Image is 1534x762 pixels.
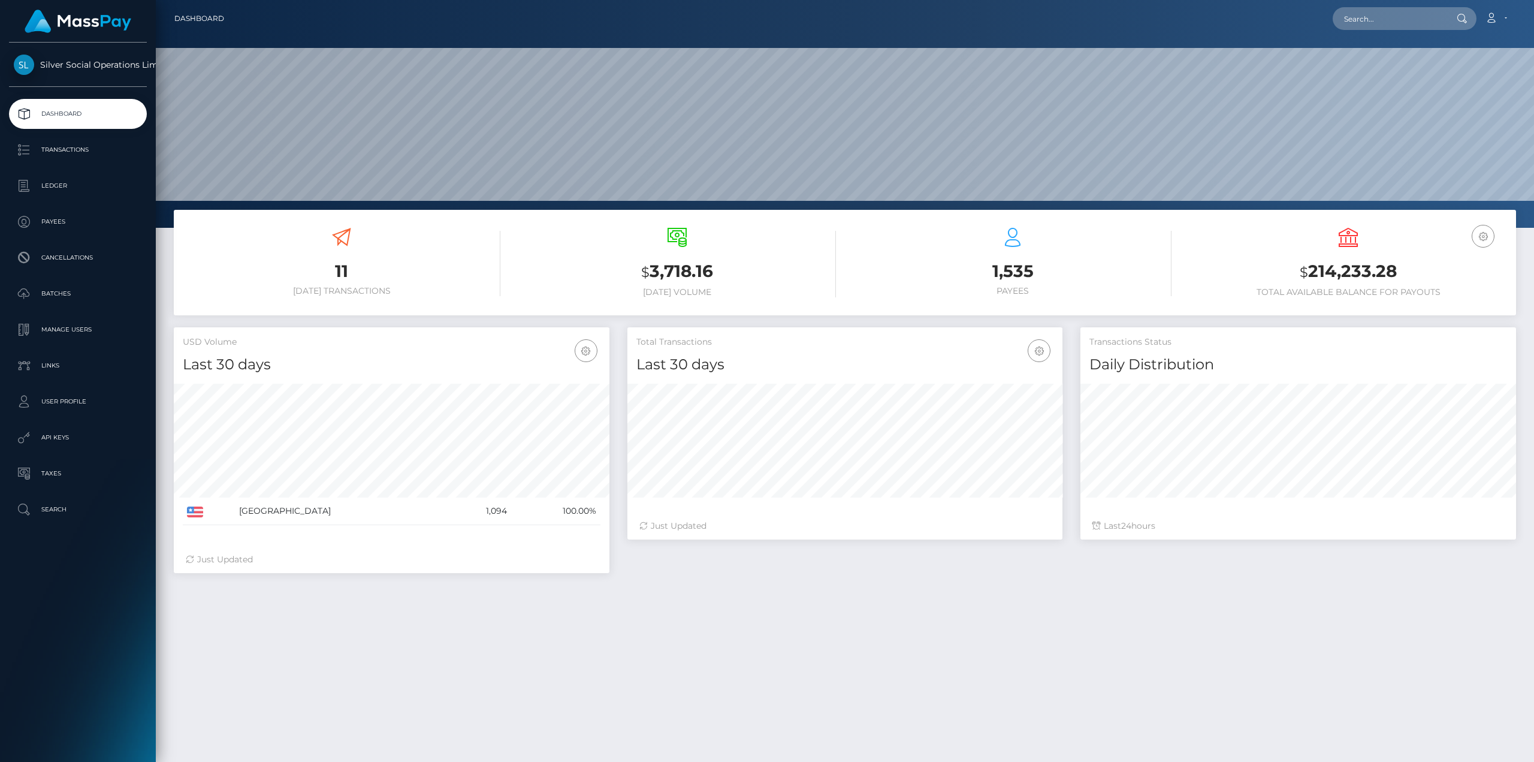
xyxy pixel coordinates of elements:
[511,498,600,525] td: 100.00%
[854,286,1171,296] h6: Payees
[14,141,142,159] p: Transactions
[9,99,147,129] a: Dashboard
[641,264,650,281] small: $
[183,260,500,283] h3: 11
[636,354,1054,375] h4: Last 30 days
[9,495,147,525] a: Search
[235,498,448,525] td: [GEOGRAPHIC_DATA]
[14,105,142,123] p: Dashboard
[9,423,147,453] a: API Keys
[1189,260,1507,284] h3: 214,233.28
[14,501,142,519] p: Search
[183,336,600,348] h5: USD Volume
[25,10,131,33] img: MassPay Logo
[1092,520,1504,532] div: Last hours
[854,260,1171,283] h3: 1,535
[14,177,142,195] p: Ledger
[1089,336,1507,348] h5: Transactions Status
[1121,520,1131,531] span: 24
[186,553,597,566] div: Just Updated
[14,393,142,411] p: User Profile
[14,249,142,267] p: Cancellations
[9,243,147,273] a: Cancellations
[518,260,836,284] h3: 3,718.16
[9,171,147,201] a: Ledger
[9,459,147,489] a: Taxes
[1089,354,1507,375] h4: Daily Distribution
[9,387,147,417] a: User Profile
[174,6,224,31] a: Dashboard
[14,429,142,447] p: API Keys
[14,465,142,483] p: Taxes
[187,507,203,517] img: US.png
[9,207,147,237] a: Payees
[518,287,836,297] h6: [DATE] Volume
[9,315,147,345] a: Manage Users
[183,286,500,296] h6: [DATE] Transactions
[14,357,142,375] p: Links
[1300,264,1308,281] small: $
[1189,287,1507,297] h6: Total Available Balance for Payouts
[9,351,147,381] a: Links
[636,336,1054,348] h5: Total Transactions
[9,135,147,165] a: Transactions
[1333,7,1445,30] input: Search...
[9,59,147,70] span: Silver Social Operations Limited
[14,285,142,303] p: Batches
[183,354,600,375] h4: Last 30 days
[14,213,142,231] p: Payees
[639,520,1051,532] div: Just Updated
[14,321,142,339] p: Manage Users
[9,279,147,309] a: Batches
[448,498,511,525] td: 1,094
[14,55,34,75] img: Silver Social Operations Limited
